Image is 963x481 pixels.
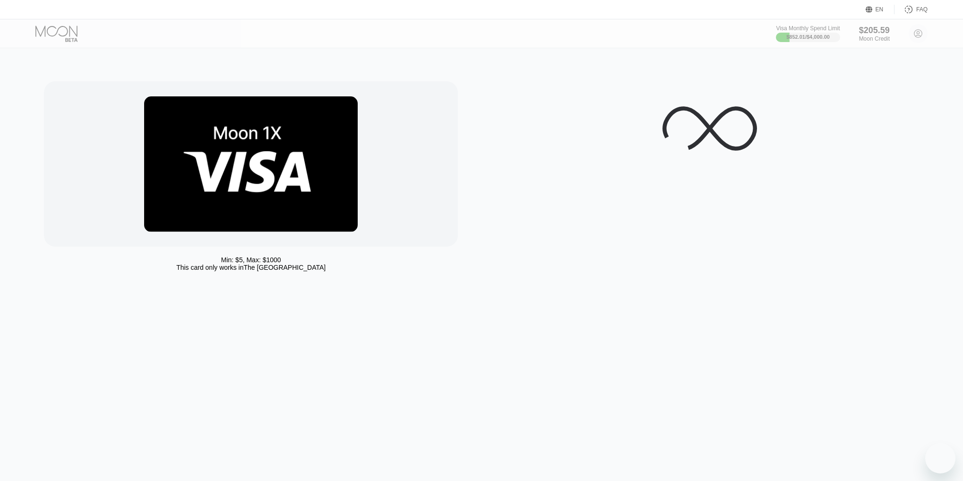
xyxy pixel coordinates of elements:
[894,5,928,14] div: FAQ
[221,256,281,264] div: Min: $ 5 , Max: $ 1000
[916,6,928,13] div: FAQ
[876,6,884,13] div: EN
[786,34,830,40] div: $852.01 / $4,000.00
[866,5,894,14] div: EN
[776,25,840,42] div: Visa Monthly Spend Limit$852.01/$4,000.00
[925,443,955,473] iframe: Button to launch messaging window
[176,264,326,271] div: This card only works in The [GEOGRAPHIC_DATA]
[776,25,840,32] div: Visa Monthly Spend Limit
